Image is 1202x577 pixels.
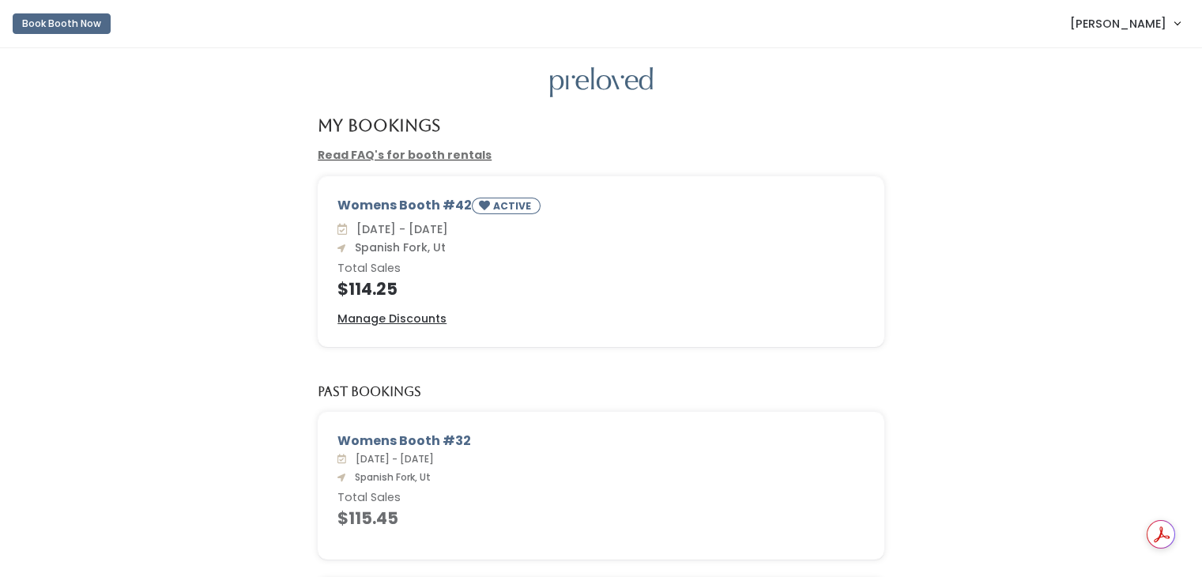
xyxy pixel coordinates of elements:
span: Spanish Fork, Ut [349,239,446,255]
h6: Total Sales [337,262,865,275]
h4: $114.25 [337,280,865,298]
div: Womens Booth #42 [337,196,865,221]
img: preloved logo [550,67,653,98]
h4: $115.45 [337,509,865,527]
h6: Total Sales [337,492,865,504]
button: Book Booth Now [13,13,111,34]
h5: Past Bookings [318,385,421,399]
a: Read FAQ's for booth rentals [318,147,492,163]
span: Spanish Fork, Ut [349,470,431,484]
small: ACTIVE [493,199,534,213]
span: [DATE] - [DATE] [349,452,434,466]
h4: My Bookings [318,116,440,134]
a: [PERSON_NAME] [1054,6,1196,40]
span: [PERSON_NAME] [1070,15,1166,32]
u: Manage Discounts [337,311,447,326]
a: Manage Discounts [337,311,447,327]
span: [DATE] - [DATE] [350,221,448,237]
div: Womens Booth #32 [337,432,865,451]
a: Book Booth Now [13,6,111,41]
